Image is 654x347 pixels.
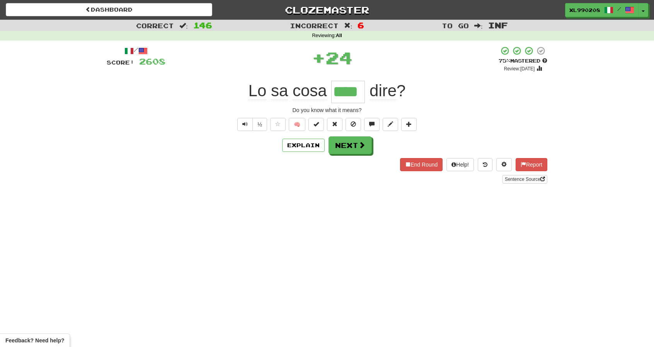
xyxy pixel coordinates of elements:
[308,118,324,131] button: Set this sentence to 100% Mastered (alt+m)
[107,106,547,114] div: Do you know what it means?
[565,3,639,17] a: XL990208 /
[329,136,372,154] button: Next
[136,22,174,29] span: Correct
[516,158,547,171] button: Report
[289,118,305,131] button: 🧠
[442,22,469,29] span: To go
[499,58,547,65] div: Mastered
[312,46,325,69] span: +
[325,48,353,67] span: 24
[344,22,353,29] span: :
[282,139,325,152] button: Explain
[139,56,165,66] span: 2608
[370,82,397,100] span: dire
[179,22,188,29] span: :
[478,158,492,171] button: Round history (alt+y)
[107,59,135,66] span: Score:
[358,20,364,30] span: 6
[293,82,327,100] span: cosa
[400,158,443,171] button: End Round
[474,22,483,29] span: :
[327,118,342,131] button: Reset to 0% Mastered (alt+r)
[5,337,64,344] span: Open feedback widget
[502,175,547,184] a: Sentence Source
[252,118,267,131] button: ½
[499,58,510,64] span: 75 %
[236,118,267,131] div: Text-to-speech controls
[237,118,253,131] button: Play sentence audio (ctl+space)
[346,118,361,131] button: Ignore sentence (alt+i)
[401,118,417,131] button: Add to collection (alt+a)
[270,118,286,131] button: Favorite sentence (alt+f)
[569,7,600,14] span: XL990208
[446,158,474,171] button: Help!
[290,22,339,29] span: Incorrect
[617,6,621,12] span: /
[488,20,508,30] span: Inf
[383,118,398,131] button: Edit sentence (alt+d)
[364,118,380,131] button: Discuss sentence (alt+u)
[504,66,535,71] small: Review: [DATE]
[193,20,212,30] span: 146
[107,46,165,56] div: /
[365,82,405,100] span: ?
[224,3,430,17] a: Clozemaster
[6,3,212,16] a: Dashboard
[249,82,267,100] span: Lo
[271,82,288,100] span: sa
[336,33,342,38] strong: All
